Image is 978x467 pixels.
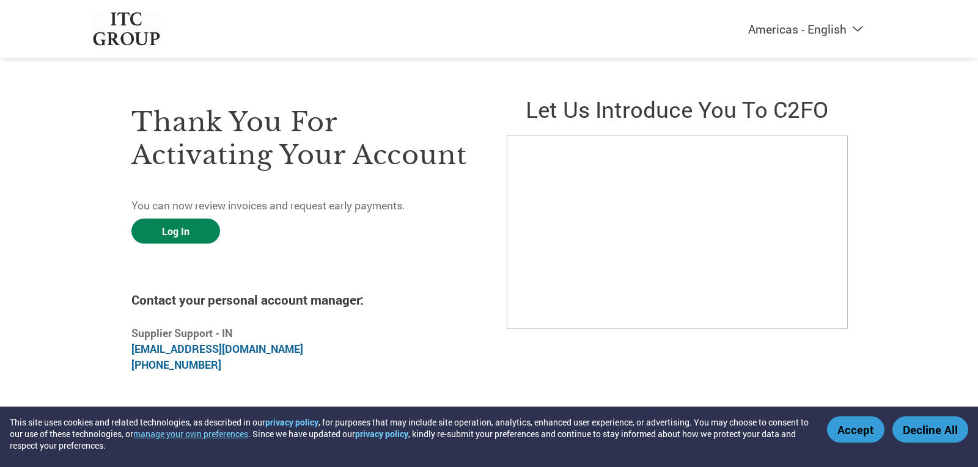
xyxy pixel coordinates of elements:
iframe: C2FO Introduction Video [507,136,848,329]
a: Log In [131,219,220,244]
button: Accept [827,416,884,443]
p: You can now review invoices and request early payments. [131,198,471,214]
button: Decline All [892,416,968,443]
a: [EMAIL_ADDRESS][DOMAIN_NAME] [131,342,303,356]
a: [PHONE_NUMBER] [131,358,221,372]
h4: Contact your personal account manager: [131,291,471,308]
h2: Let us introduce you to C2FO [507,94,847,124]
button: manage your own preferences [133,428,248,440]
div: This site uses cookies and related technologies, as described in our , for purposes that may incl... [10,416,809,451]
b: Supplier Support - IN [131,326,232,340]
h3: Thank you for activating your account [131,106,471,172]
a: privacy policy [355,428,408,440]
img: ITC Group [92,12,161,46]
a: privacy policy [265,416,318,428]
